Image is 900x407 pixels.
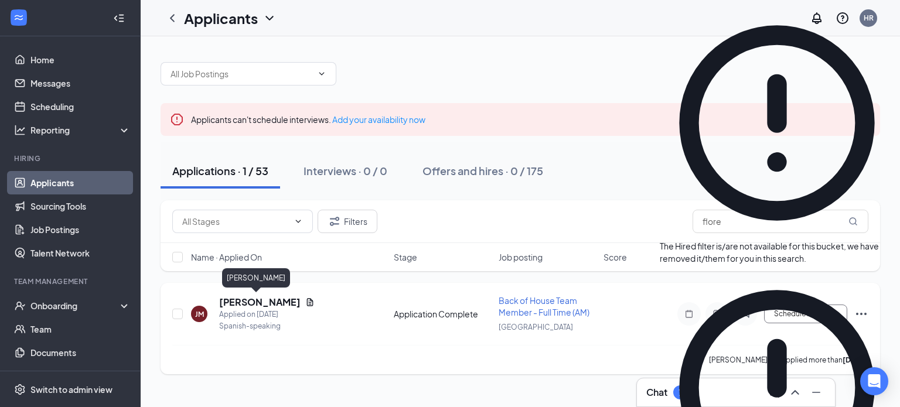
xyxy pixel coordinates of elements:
svg: ChevronDown [294,217,303,226]
div: Spanish-speaking [219,320,315,332]
div: Onboarding [30,300,121,312]
svg: Filter [328,214,342,228]
a: Sourcing Tools [30,194,131,218]
span: Name · Applied On [191,251,262,263]
svg: ChevronLeft [165,11,179,25]
div: Interviews · 0 / 0 [304,163,387,178]
span: Applicants can't schedule interviews. [191,114,425,125]
svg: WorkstreamLogo [13,12,25,23]
svg: Collapse [113,12,125,24]
span: Score [604,251,627,263]
svg: Document [305,297,315,307]
svg: ChevronDown [317,69,326,78]
svg: Info [660,6,894,240]
h1: Applicants [184,8,258,28]
div: Offers and hires · 0 / 175 [422,163,543,178]
a: Job Postings [30,218,131,241]
svg: UserCheck [14,300,26,312]
a: Applicants [30,171,131,194]
a: SurveysCrown [30,364,131,388]
div: JM [195,309,204,319]
h5: [PERSON_NAME] [219,296,301,309]
input: All Stages [182,215,289,228]
div: Reporting [30,124,131,136]
span: Job posting [499,251,543,263]
div: Applied on [DATE] [219,309,315,320]
span: Back of House Team Member - Full Time (AM) [499,295,589,317]
a: Talent Network [30,241,131,265]
a: Team [30,317,131,341]
div: Hiring [14,153,128,163]
h3: Chat [646,386,667,399]
div: The Hired filter is/are not available for this bucket, we have removed it/them for you in this se... [660,240,894,265]
button: Filter Filters [318,210,377,233]
div: Application Complete [394,308,492,320]
a: Messages [30,71,131,95]
input: All Job Postings [171,67,312,80]
svg: Settings [14,384,26,395]
a: Scheduling [30,95,131,118]
a: Add your availability now [332,114,425,125]
span: [GEOGRAPHIC_DATA] [499,323,573,331]
div: Team Management [14,276,128,286]
svg: Error [170,112,184,126]
div: Open Intercom Messenger [860,367,888,395]
svg: Analysis [14,124,26,136]
div: Switch to admin view [30,384,112,395]
svg: ChevronDown [262,11,277,25]
div: Applications · 1 / 53 [172,163,268,178]
div: [PERSON_NAME] [222,268,290,288]
a: Documents [30,341,131,364]
a: Home [30,48,131,71]
span: Stage [394,251,417,263]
